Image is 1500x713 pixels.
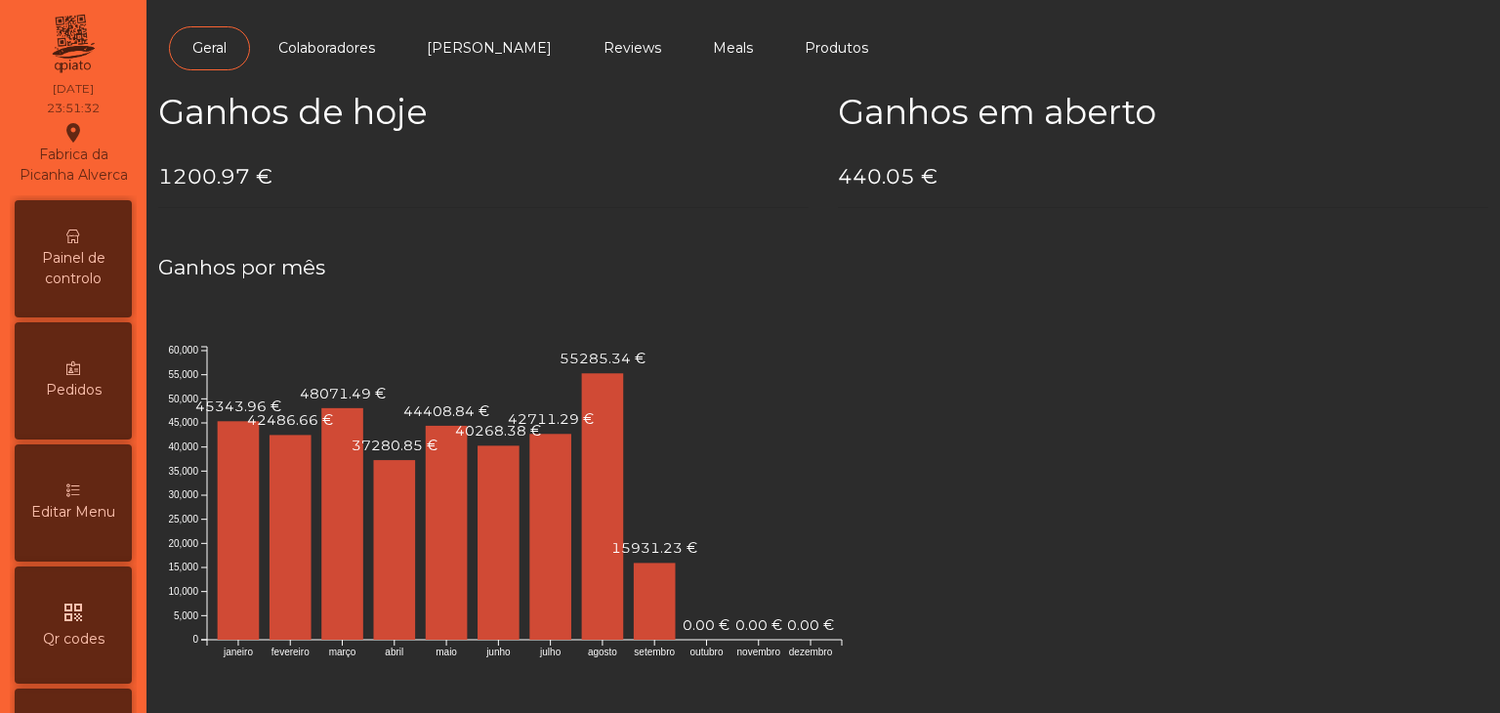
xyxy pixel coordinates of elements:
text: maio [436,647,457,657]
text: 40268.38 € [455,422,541,440]
h4: 1200.97 € [158,162,809,191]
a: Reviews [580,26,685,70]
text: fevereiro [271,647,310,657]
a: Geral [169,26,250,70]
span: Qr codes [43,629,104,650]
text: 35,000 [168,465,198,476]
text: 30,000 [168,489,198,500]
text: março [329,647,356,657]
span: Painel de controlo [20,248,127,289]
span: Editar Menu [31,502,115,523]
text: 0.00 € [787,616,834,634]
text: 60,000 [168,345,198,356]
text: 0.00 € [735,616,782,634]
a: Colaboradores [255,26,398,70]
h4: 440.05 € [838,162,1488,191]
text: 48071.49 € [300,385,386,402]
text: setembro [634,647,675,657]
text: abril [385,647,403,657]
a: Produtos [781,26,892,70]
text: 44408.84 € [403,402,489,420]
text: agosto [588,647,617,657]
text: 50,000 [168,393,198,403]
text: 10,000 [168,586,198,597]
text: 0.00 € [683,616,729,634]
h2: Ganhos de hoje [158,92,809,133]
a: Meals [689,26,776,70]
text: 15931.23 € [611,539,697,557]
div: [DATE] [53,80,94,98]
text: 25,000 [168,514,198,524]
i: qr_code [62,601,85,624]
text: 0 [192,634,198,645]
text: outubro [690,647,724,657]
text: junho [485,647,511,657]
text: dezembro [789,647,833,657]
div: Fabrica da Picanha Alverca [16,121,131,186]
div: 23:51:32 [47,100,100,117]
text: 37280.85 € [352,437,437,454]
text: 20,000 [168,537,198,548]
text: 55,000 [168,369,198,380]
img: qpiato [49,10,97,78]
text: novembro [737,647,781,657]
text: 5,000 [174,609,198,620]
text: julho [539,647,562,657]
text: janeiro [223,647,253,657]
text: 55285.34 € [560,350,646,367]
text: 42711.29 € [508,410,594,428]
a: [PERSON_NAME] [403,26,575,70]
text: 40,000 [168,441,198,452]
text: 42486.66 € [247,411,333,429]
h2: Ganhos em aberto [838,92,1488,133]
span: Pedidos [46,380,102,400]
text: 45343.96 € [195,398,281,415]
i: location_on [62,121,85,145]
text: 45,000 [168,417,198,428]
text: 15,000 [168,562,198,572]
h4: Ganhos por mês [158,253,1488,282]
